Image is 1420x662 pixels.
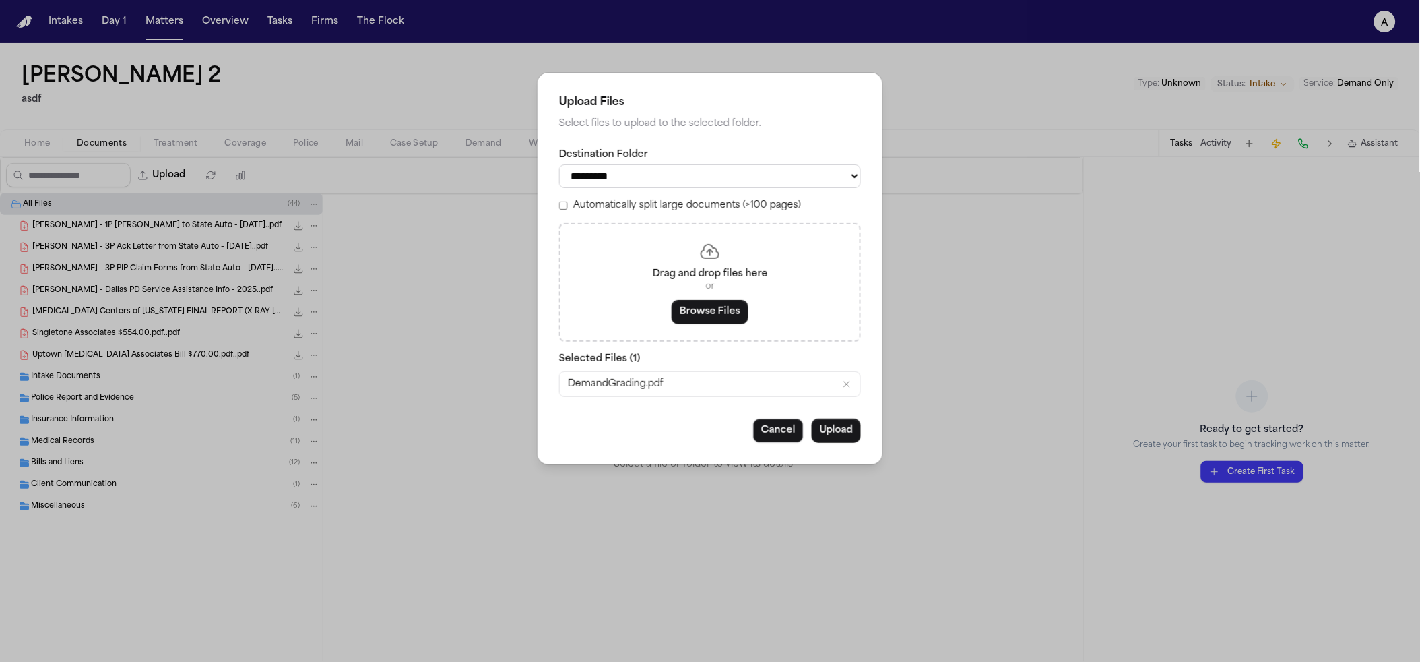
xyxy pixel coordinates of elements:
p: Selected Files ( 1 ) [559,353,861,366]
button: Upload [812,419,861,443]
span: DemandGrading.pdf [568,378,664,391]
p: Drag and drop files here [577,268,843,281]
p: or [577,281,843,292]
button: Remove DemandGrading.pdf [841,379,852,390]
label: Automatically split large documents (>100 pages) [573,199,801,212]
h2: Upload Files [559,94,861,111]
label: Destination Folder [559,148,861,162]
button: Cancel [753,419,804,443]
p: Select files to upload to the selected folder. [559,116,861,132]
button: Browse Files [672,300,748,324]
